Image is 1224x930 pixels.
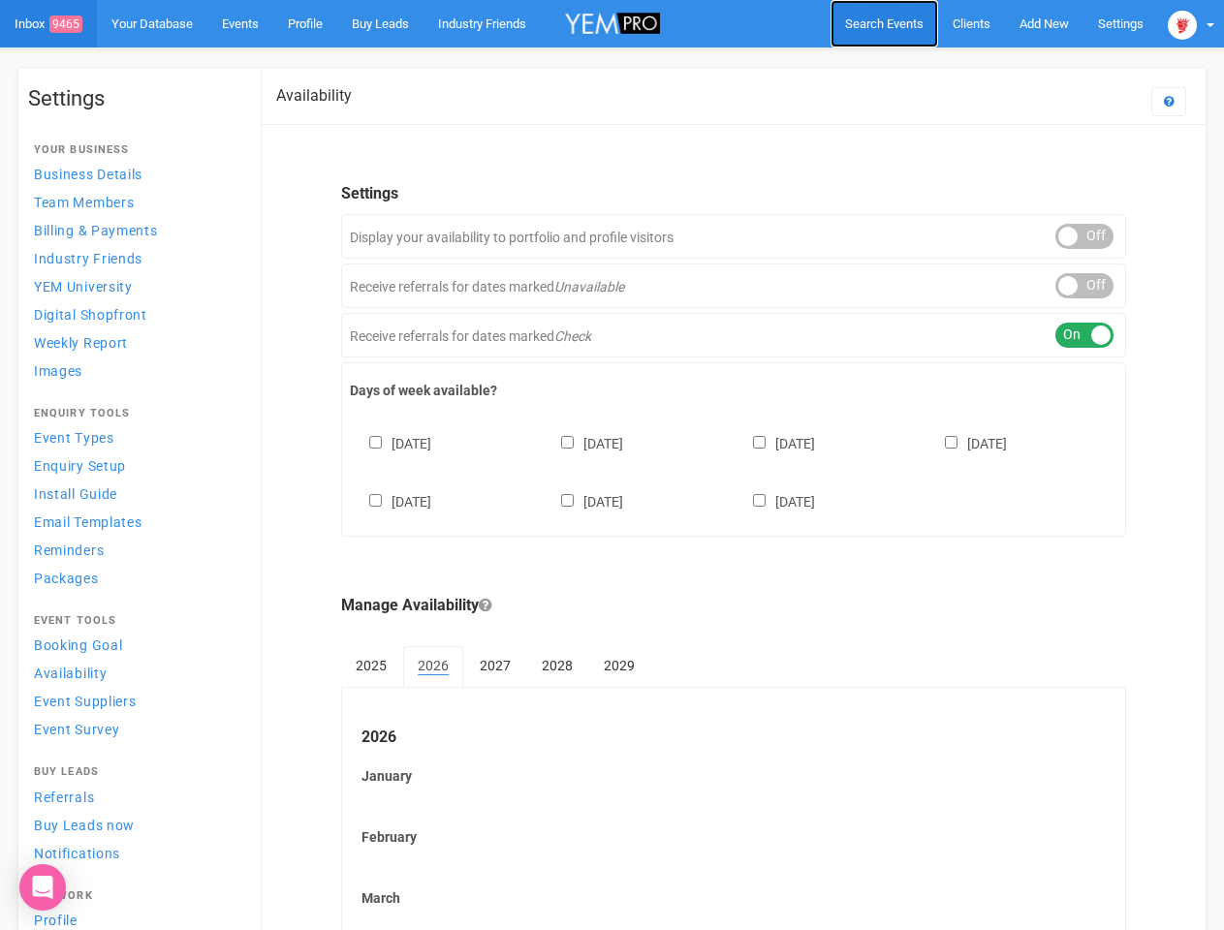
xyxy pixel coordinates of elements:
div: Receive referrals for dates marked [341,313,1126,357]
a: Weekly Report [28,329,241,356]
span: Billing & Payments [34,223,158,238]
label: [DATE] [734,490,815,511]
input: [DATE] [753,436,766,449]
a: Enquiry Setup [28,452,241,479]
h4: Your Business [34,144,235,156]
a: Buy Leads now [28,812,241,838]
a: 2028 [527,646,587,685]
a: Team Members [28,189,241,215]
em: Unavailable [554,279,624,294]
a: Event Survey [28,716,241,742]
span: Email Templates [34,514,142,530]
span: Team Members [34,195,134,210]
a: Booking Goal [28,632,241,658]
span: Availability [34,666,107,681]
h4: Network [34,890,235,902]
span: Event Suppliers [34,694,137,709]
h4: Event Tools [34,615,235,627]
a: Email Templates [28,509,241,535]
a: Packages [28,565,241,591]
legend: Manage Availability [341,595,1126,617]
label: [DATE] [734,432,815,453]
label: [DATE] [926,432,1007,453]
input: [DATE] [369,436,382,449]
a: YEM University [28,273,241,299]
em: Check [554,328,591,344]
a: Reminders [28,537,241,563]
input: [DATE] [561,494,574,507]
h4: Buy Leads [34,766,235,778]
span: Event Survey [34,722,119,737]
label: March [361,888,1106,908]
label: February [361,827,1106,847]
a: Event Types [28,424,241,450]
legend: 2026 [361,727,1106,749]
span: Packages [34,571,99,586]
span: Images [34,363,82,379]
a: 2025 [341,646,401,685]
span: Booking Goal [34,637,122,653]
span: Reminders [34,542,104,558]
a: Referrals [28,784,241,810]
a: 2029 [589,646,649,685]
input: [DATE] [561,436,574,449]
span: Enquiry Setup [34,458,126,474]
input: [DATE] [369,494,382,507]
img: open-uri20250107-2-1pbi2ie [1168,11,1197,40]
div: Open Intercom Messenger [19,864,66,911]
label: January [361,766,1106,786]
span: Install Guide [34,486,117,502]
h4: Enquiry Tools [34,408,235,419]
span: 9465 [49,15,82,33]
label: [DATE] [542,432,623,453]
a: Availability [28,660,241,686]
span: Weekly Report [34,335,128,351]
label: [DATE] [350,490,431,511]
h1: Settings [28,87,241,110]
a: Install Guide [28,480,241,507]
a: 2027 [465,646,525,685]
input: [DATE] [753,494,766,507]
legend: Settings [341,183,1126,205]
a: Event Suppliers [28,688,241,714]
label: [DATE] [350,432,431,453]
div: Receive referrals for dates marked [341,263,1126,308]
div: Display your availability to portfolio and profile visitors [341,214,1126,259]
span: Clients [953,16,990,31]
label: Days of week available? [350,381,1117,400]
a: Business Details [28,161,241,187]
label: [DATE] [542,490,623,511]
h2: Availability [276,87,352,105]
a: Digital Shopfront [28,301,241,327]
span: Event Types [34,430,114,446]
a: Images [28,357,241,384]
input: [DATE] [945,436,957,449]
span: Business Details [34,167,142,182]
a: 2026 [403,646,463,687]
span: Add New [1020,16,1069,31]
a: Notifications [28,840,241,866]
span: YEM University [34,279,133,294]
span: Digital Shopfront [34,307,147,323]
span: Search Events [845,16,924,31]
span: Notifications [34,846,120,861]
a: Industry Friends [28,245,241,271]
a: Billing & Payments [28,217,241,243]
